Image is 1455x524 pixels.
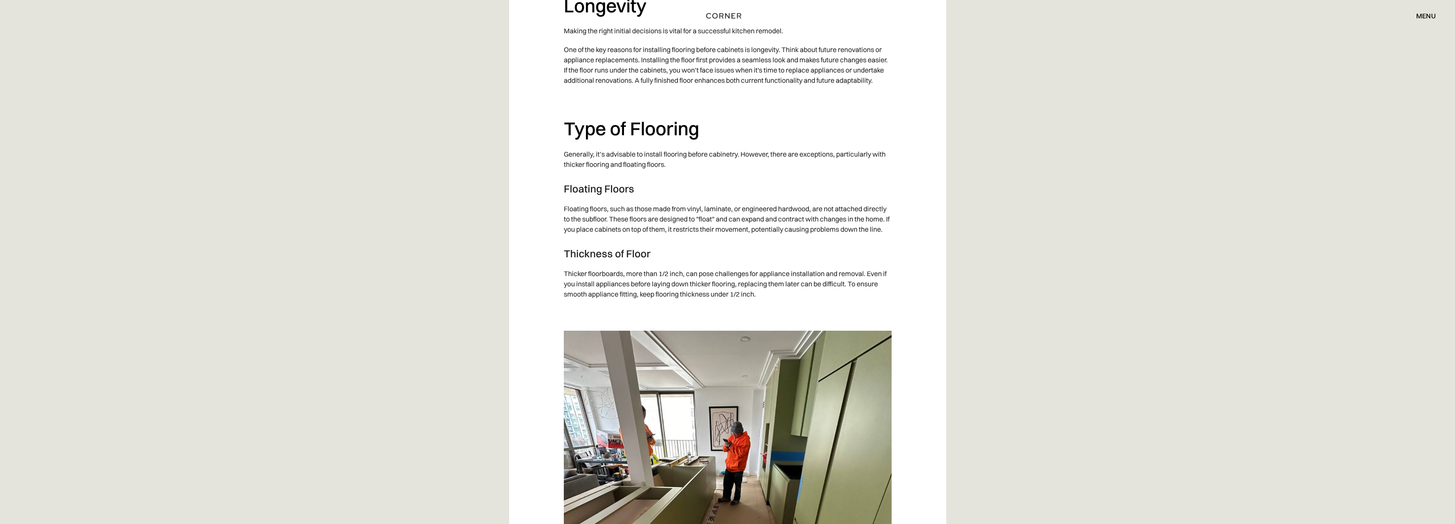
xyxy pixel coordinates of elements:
[1408,9,1436,23] div: menu
[564,145,892,174] p: Generally, it’s advisable to install flooring before cabinetry. However, there are exceptions, pa...
[564,117,892,140] h2: Type of Flooring
[1416,12,1436,19] div: menu
[688,10,767,21] a: home
[564,40,892,90] p: One of the key reasons for installing flooring before cabinets is longevity. Think about future r...
[564,247,892,260] h3: Thickness of Floor
[564,182,892,195] h3: Floating Floors
[564,303,892,322] p: ‍
[564,199,892,239] p: Floating floors, such as those made from vinyl, laminate, or engineered hardwood, are not attache...
[564,90,892,108] p: ‍
[564,264,892,303] p: Thicker floorboards, more than 1/2 inch, can pose challenges for appliance installation and remov...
